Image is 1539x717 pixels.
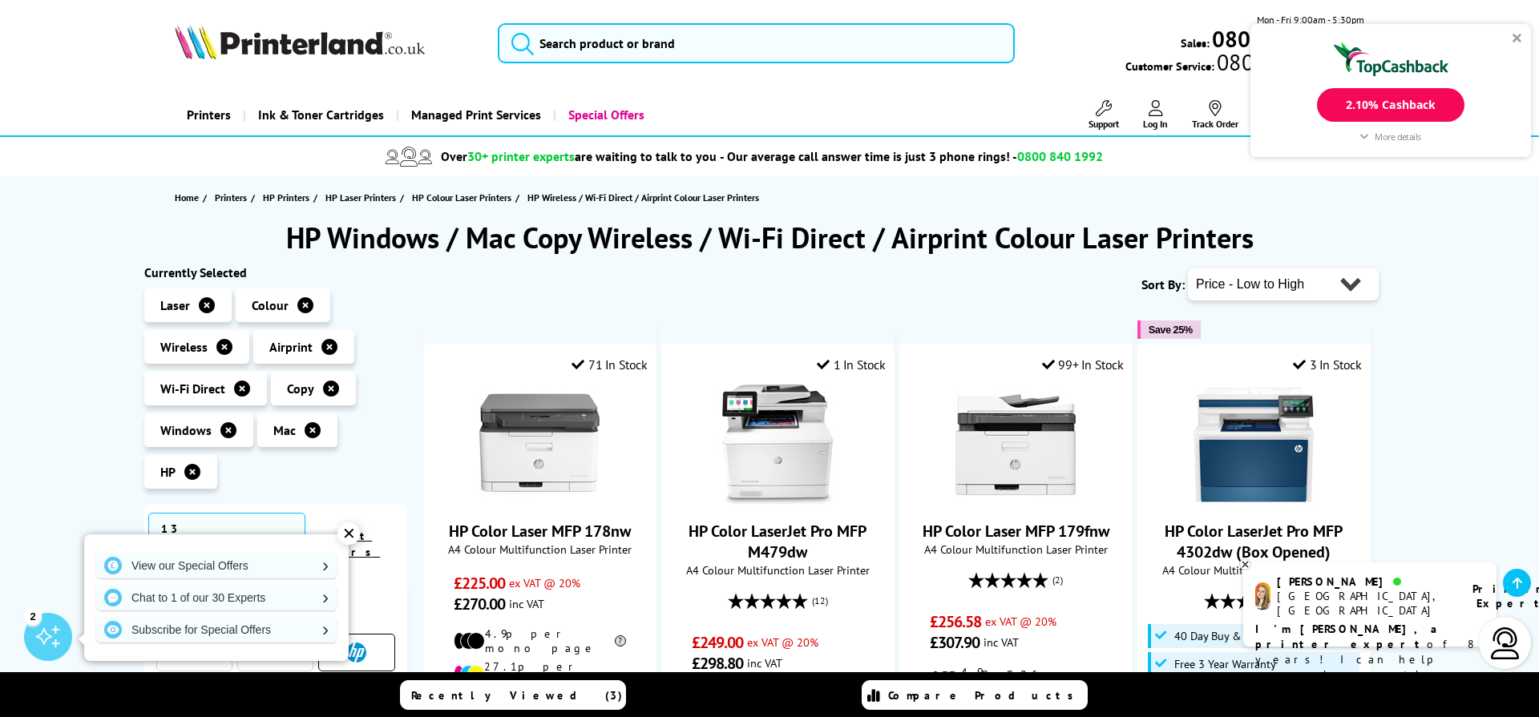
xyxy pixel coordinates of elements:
[1214,54,1364,70] span: 0800 995 1992
[144,219,1395,256] h1: HP Windows / Mac Copy Wireless / Wi-Fi Direct / Airprint Colour Laser Printers
[1194,492,1314,508] a: HP Color LaserJet Pro MFP 4302dw (Box Opened)
[96,617,337,642] a: Subscribe for Special Offers
[400,680,626,710] a: Recently Viewed (3)
[269,339,313,355] span: Airprint
[432,542,648,557] span: A4 Colour Multifunction Laser Printer
[325,189,400,206] a: HP Laser Printers
[24,607,42,625] div: 2
[1141,276,1185,292] span: Sort By:
[689,521,866,562] a: HP Color LaserJet Pro MFP M479dw
[411,688,623,703] span: Recently Viewed (3)
[1255,582,1270,610] img: amy-livechat.png
[509,575,580,590] span: ex VAT @ 20%
[812,586,828,616] span: (12)
[1192,100,1238,130] a: Track Order
[692,653,744,674] span: £298.80
[454,659,626,688] li: 27.1p per colour page
[862,680,1088,710] a: Compare Products
[930,665,1102,694] li: 4.9p per mono page
[96,585,337,610] a: Chat to 1 of our 30 Experts
[747,634,818,650] span: ex VAT @ 20%
[1089,100,1119,130] a: Support
[1052,565,1063,595] span: (2)
[243,95,396,135] a: Ink & Toner Cartridges
[1277,589,1452,618] div: [GEOGRAPHIC_DATA], [GEOGRAPHIC_DATA]
[1137,320,1201,339] button: Save 25%
[1089,118,1119,130] span: Support
[930,611,982,632] span: £256.58
[346,642,366,663] img: HP
[1125,54,1364,74] span: Customer Service:
[467,148,575,164] span: 30+ printer experts
[1277,574,1452,589] div: [PERSON_NAME]
[908,542,1124,557] span: A4 Colour Multifunction Laser Printer
[396,95,553,135] a: Managed Print Services
[144,264,407,280] div: Currently Selected
[215,189,251,206] a: Printers
[817,356,886,373] div: 1 In Stock
[923,521,1109,542] a: HP Color Laser MFP 179fnw
[175,24,425,59] img: Printerland Logo
[985,614,1056,629] span: ex VAT @ 20%
[160,422,212,438] span: Windows
[252,297,289,313] span: Colour
[572,356,647,373] div: 71 In Stock
[1293,356,1362,373] div: 3 In Stock
[215,189,247,206] span: Printers
[449,521,631,542] a: HP Color Laser MFP 178nw
[263,189,313,206] a: HP Printers
[888,688,1082,703] span: Compare Products
[175,189,203,206] a: Home
[553,95,656,135] a: Special Offers
[955,385,1076,505] img: HP Color Laser MFP 179fnw
[527,191,759,203] span: HP Wireless / Wi-Fi Direct / Airprint Colour Laser Printers
[325,189,396,206] span: HP Laser Printers
[1143,118,1168,130] span: Log In
[1181,35,1210,50] span: Sales:
[717,492,838,508] a: HP Color LaserJet Pro MFP M479dw
[441,148,717,164] span: Over are waiting to talk to you
[412,189,511,206] span: HP Colour Laser Printers
[670,562,886,578] span: A4 Colour Multifunction Laser Printer
[273,422,296,438] span: Mac
[175,24,478,62] a: Printerland Logo
[479,385,600,505] img: HP Color Laser MFP 178nw
[160,339,208,355] span: Wireless
[1212,24,1364,54] b: 0800 840 3699
[479,492,600,508] a: HP Color Laser MFP 178nw
[1143,100,1168,130] a: Log In
[258,95,384,135] span: Ink & Toner Cartridges
[454,594,506,614] span: £270.00
[692,632,744,653] span: £249.00
[1146,562,1362,578] span: A4 Colour Multifunction Laser Printer
[1165,521,1343,562] a: HP Color LaserJet Pro MFP 4302dw (Box Opened)
[160,381,225,397] span: Wi-Fi Direct
[930,632,980,653] span: £307.90
[263,189,309,206] span: HP Printers
[160,297,190,313] span: Laser
[1255,622,1484,698] p: of 8 years! I can help you choose the right product
[509,596,544,611] span: inc VAT
[717,385,838,505] img: HP Color LaserJet Pro MFP M479dw
[747,655,782,671] span: inc VAT
[160,464,176,480] span: HP
[1174,630,1287,642] span: 40 Day Buy & Try Offer
[412,189,515,206] a: HP Colour Laser Printers
[984,634,1019,650] span: inc VAT
[454,626,626,655] li: 4.9p per mono page
[148,513,305,574] span: 13 Products Found
[1017,148,1103,164] span: 0800 840 1992
[337,522,360,545] div: ✕
[1489,627,1521,659] img: user-headset-light.svg
[454,573,506,594] span: £225.00
[175,95,243,135] a: Printers
[1149,324,1193,336] span: Save 25%
[1194,385,1314,505] img: HP Color LaserJet Pro MFP 4302dw (Box Opened)
[96,553,337,578] a: View our Special Offers
[287,381,314,397] span: Copy
[1210,31,1364,46] a: 0800 840 3699
[1174,658,1276,671] span: Free 3 Year Warranty
[1257,12,1364,27] span: Mon - Fri 9:00am - 5:30pm
[1255,622,1442,651] b: I'm [PERSON_NAME], a printer expert
[498,23,1015,63] input: Search product or brand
